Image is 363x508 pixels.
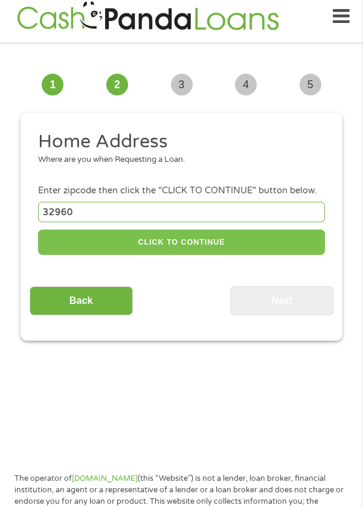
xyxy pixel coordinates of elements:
span: 3 [171,74,193,95]
input: Next [230,286,333,316]
a: [DOMAIN_NAME] [72,474,138,483]
div: Where are you when Requesting a Loan. [38,154,325,166]
span: 5 [300,74,321,95]
span: 2 [106,74,128,95]
div: Enter zipcode then click the "CLICK TO CONTINUE" button below. [38,184,325,198]
button: CLICK TO CONTINUE [38,230,325,256]
input: Enter Zipcode (e.g 01510) [38,202,325,222]
span: 1 [42,74,63,95]
span: 4 [235,74,257,95]
h2: Home Address [38,130,325,154]
input: Back [30,286,133,316]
